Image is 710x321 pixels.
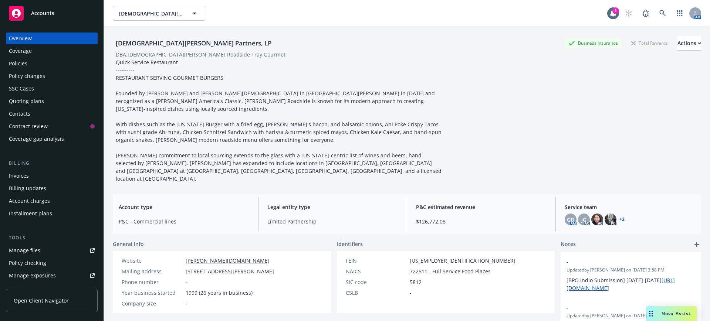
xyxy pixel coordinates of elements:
[662,310,691,317] span: Nova Assist
[6,160,98,167] div: Billing
[122,267,183,275] div: Mailing address
[346,278,407,286] div: SIC code
[561,252,701,298] div: -Updatedby [PERSON_NAME] on [DATE] 3:58 PM[BPO Indio Submission] [DATE]-[DATE][URL][DOMAIN_NAME]
[346,289,407,297] div: CSLB
[6,83,98,95] a: SSC Cases
[9,70,45,82] div: Policy changes
[346,267,407,275] div: NAICS
[122,300,183,307] div: Company size
[337,240,363,248] span: Identifiers
[9,282,57,294] div: Manage certificates
[646,306,656,321] div: Drag to move
[14,297,69,304] span: Open Client Navigator
[591,214,603,225] img: photo
[410,278,422,286] span: 5812
[646,306,697,321] button: Nova Assist
[6,58,98,69] a: Policies
[113,6,205,21] button: [DEMOGRAPHIC_DATA][PERSON_NAME] Partners, LP
[122,278,183,286] div: Phone number
[565,203,695,211] span: Service team
[567,216,574,223] span: GD
[6,70,98,82] a: Policy changes
[9,95,44,107] div: Quoting plans
[186,300,187,307] span: -
[346,257,407,264] div: FEIN
[6,133,98,145] a: Coverage gap analysis
[6,195,98,207] a: Account charges
[410,267,491,275] span: 722511 - Full Service Food Places
[567,267,695,273] span: Updated by [PERSON_NAME] on [DATE] 3:58 PM
[6,257,98,269] a: Policy checking
[9,208,52,219] div: Installment plans
[567,313,695,319] span: Updated by [PERSON_NAME] on [DATE] 6:11 AM
[612,7,619,14] div: 1
[186,278,187,286] span: -
[267,218,398,225] span: Limited Partnership
[122,289,183,297] div: Year business started
[410,257,515,264] span: [US_EMPLOYER_IDENTIFICATION_NUMBER]
[6,182,98,194] a: Billing updates
[655,6,670,21] a: Search
[561,240,576,249] span: Notes
[119,203,249,211] span: Account type
[116,59,443,182] span: Quick Service Restaurant ---------- RESTAURANT SERVING GOURMET BURGERS Founded by [PERSON_NAME] a...
[186,267,274,275] span: [STREET_ADDRESS][PERSON_NAME]
[6,208,98,219] a: Installment plans
[6,120,98,132] a: Contract review
[6,33,98,44] a: Overview
[9,58,27,69] div: Policies
[122,257,183,264] div: Website
[628,38,672,48] div: Total Rewards
[113,38,274,48] div: [DEMOGRAPHIC_DATA][PERSON_NAME] Partners, LP
[619,217,625,222] a: +2
[6,95,98,107] a: Quoting plans
[186,289,253,297] span: 1999 (26 years in business)
[6,108,98,120] a: Contacts
[692,240,701,249] a: add
[113,240,144,248] span: General info
[677,36,701,50] div: Actions
[672,6,687,21] a: Switch app
[116,51,285,58] div: DBA: [DEMOGRAPHIC_DATA][PERSON_NAME] Roadside Tray Gourmet
[605,214,616,225] img: photo
[9,195,50,207] div: Account charges
[267,203,398,211] span: Legal entity type
[638,6,653,21] a: Report a Bug
[621,6,636,21] a: Start snowing
[6,3,98,24] a: Accounts
[119,10,183,17] span: [DEMOGRAPHIC_DATA][PERSON_NAME] Partners, LP
[119,218,249,225] span: P&C - Commercial lines
[9,133,64,145] div: Coverage gap analysis
[186,257,270,264] a: [PERSON_NAME][DOMAIN_NAME]
[567,258,676,266] span: -
[9,270,56,281] div: Manage exposures
[567,304,676,311] span: -
[9,108,30,120] div: Contacts
[6,234,98,242] div: Tools
[9,170,29,182] div: Invoices
[9,182,46,194] div: Billing updates
[416,218,547,225] span: $126,772.08
[9,33,32,44] div: Overview
[410,289,412,297] span: -
[6,270,98,281] a: Manage exposures
[581,216,586,223] span: JG
[6,45,98,57] a: Coverage
[31,10,54,16] span: Accounts
[9,120,48,132] div: Contract review
[565,38,622,48] div: Business Insurance
[677,36,701,51] button: Actions
[6,170,98,182] a: Invoices
[9,257,46,269] div: Policy checking
[567,276,695,292] p: [BPO Indio Submission] [DATE]-[DATE]
[9,45,32,57] div: Coverage
[9,245,40,256] div: Manage files
[6,245,98,256] a: Manage files
[9,83,34,95] div: SSC Cases
[6,282,98,294] a: Manage certificates
[416,203,547,211] span: P&C estimated revenue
